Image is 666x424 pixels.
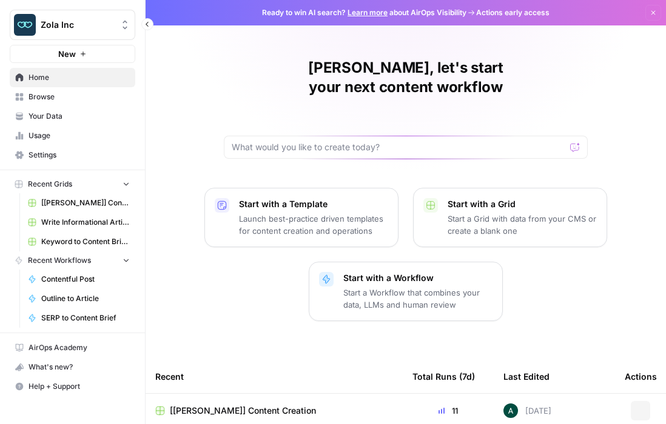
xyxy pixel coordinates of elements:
[22,193,135,213] a: [[PERSON_NAME]] Content Creation
[28,179,72,190] span: Recent Grids
[41,236,130,247] span: Keyword to Content Brief Grid
[155,360,393,393] div: Recent
[503,360,550,393] div: Last Edited
[155,405,393,417] a: [[PERSON_NAME]] Content Creation
[224,58,588,97] h1: [PERSON_NAME], let's start your next content workflow
[503,403,518,418] img: x28h0pf1jclx46c79zujfygasfaj
[309,262,503,321] button: Start with a WorkflowStart a Workflow that combines your data, LLMs and human review
[412,360,475,393] div: Total Runs (7d)
[41,313,130,323] span: SERP to Content Brief
[239,213,388,237] p: Launch best-practice driven templates for content creation and operations
[413,188,607,247] button: Start with a GridStart a Grid with data from your CMS or create a blank one
[29,111,130,122] span: Your Data
[232,141,565,153] input: What would you like to create today?
[448,198,597,210] p: Start with a Grid
[412,405,484,417] div: 11
[22,232,135,251] a: Keyword to Content Brief Grid
[343,272,493,284] p: Start with a Workflow
[10,107,135,126] a: Your Data
[10,68,135,87] a: Home
[41,197,130,208] span: [[PERSON_NAME]] Content Creation
[58,48,76,60] span: New
[625,360,657,393] div: Actions
[503,403,551,418] div: [DATE]
[41,293,130,304] span: Outline to Article
[22,270,135,289] a: Contentful Post
[10,251,135,270] button: Recent Workflows
[10,377,135,396] button: Help + Support
[170,405,316,417] span: [[PERSON_NAME]] Content Creation
[262,7,466,18] span: Ready to win AI search? about AirOps Visibility
[204,188,399,247] button: Start with a TemplateLaunch best-practice driven templates for content creation and operations
[10,357,135,377] button: What's new?
[22,213,135,232] a: Write Informational Article
[10,338,135,357] a: AirOps Academy
[10,10,135,40] button: Workspace: Zola Inc
[41,217,130,228] span: Write Informational Article
[29,150,130,161] span: Settings
[448,213,597,237] p: Start a Grid with data from your CMS or create a blank one
[10,145,135,165] a: Settings
[10,87,135,107] a: Browse
[10,126,135,145] a: Usage
[239,198,388,210] p: Start with a Template
[22,289,135,308] a: Outline to Article
[10,175,135,193] button: Recent Grids
[29,72,130,83] span: Home
[29,130,130,141] span: Usage
[10,358,135,376] div: What's new?
[22,308,135,328] a: SERP to Content Brief
[29,342,130,353] span: AirOps Academy
[29,91,130,102] span: Browse
[29,381,130,392] span: Help + Support
[41,274,130,285] span: Contentful Post
[10,45,135,63] button: New
[348,8,388,17] a: Learn more
[14,14,36,36] img: Zola Inc Logo
[41,19,114,31] span: Zola Inc
[476,7,550,18] span: Actions early access
[28,255,91,266] span: Recent Workflows
[343,287,493,311] p: Start a Workflow that combines your data, LLMs and human review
